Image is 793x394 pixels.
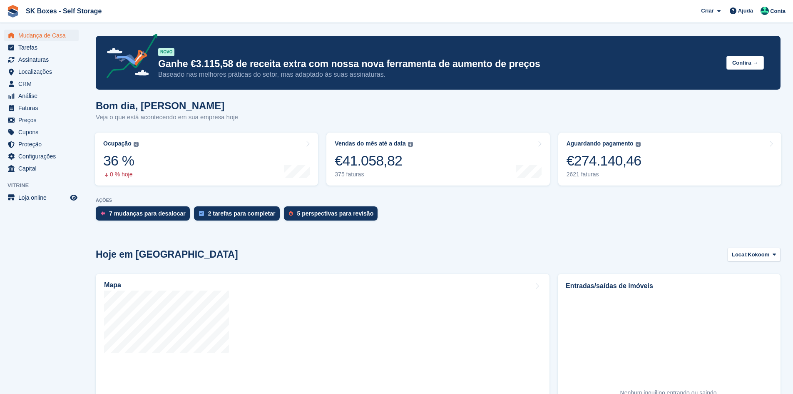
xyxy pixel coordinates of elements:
span: Configurações [18,151,68,162]
a: menu [4,192,79,203]
div: 5 perspectivas para revisão [297,210,374,217]
p: Ganhe €3.115,58 de receita extra com nossa nova ferramenta de aumento de preços [158,58,720,70]
div: 0 % hoje [103,171,139,178]
span: Cupons [18,126,68,138]
a: menu [4,138,79,150]
a: menu [4,114,79,126]
img: price-adjustments-announcement-icon-8257ccfd72463d97f412b2fc003d46551f7dbcb40ab6d574587a9cd5c0d94... [99,34,158,81]
img: task-75834270c22a3079a89374b754ae025e5fb1db73e45f91037f5363f120a921f8.svg [199,211,204,216]
a: Vendas do mês até a data €41.058,82 375 faturas [326,133,549,186]
span: Conta [770,7,786,15]
div: €274.140,46 [567,152,641,169]
img: icon-info-grey-7440780725fd019a000dd9b08b2336e03edf1995a4989e88bcd33f0948082b44.svg [408,142,413,147]
span: Análise [18,90,68,102]
a: Loja de pré-visualização [69,193,79,203]
a: menu [4,126,79,138]
div: Vendas do mês até a data [335,140,405,147]
span: Tarefas [18,42,68,53]
a: menu [4,54,79,65]
span: Criar [701,7,713,15]
div: 2 tarefas para completar [208,210,276,217]
a: menu [4,151,79,162]
span: Capital [18,163,68,174]
p: AÇÕES [96,198,781,203]
a: Ocupação 36 % 0 % hoje [95,133,318,186]
span: Kokoom [748,251,769,259]
h1: Bom dia, [PERSON_NAME] [96,100,238,111]
button: Confira → [726,56,764,70]
a: 7 mudanças para desalocar [96,206,194,225]
a: menu [4,66,79,78]
img: prospect-51fa495bee0391a8d652442698ab0144808aea92771e9ea1ae160a38d050c398.svg [289,211,293,216]
div: €41.058,82 [335,152,413,169]
h2: Entradas/saídas de imóveis [566,281,773,291]
span: Ajuda [738,7,753,15]
div: Ocupação [103,140,132,147]
a: menu [4,90,79,102]
h2: Hoje em [GEOGRAPHIC_DATA] [96,249,238,260]
div: 2621 faturas [567,171,641,178]
p: Veja o que está acontecendo em sua empresa hoje [96,113,238,122]
h2: Mapa [104,281,121,289]
img: Cláudio Borges [761,7,769,15]
a: Aguardando pagamento €274.140,46 2621 faturas [558,133,781,186]
div: 36 % [103,152,139,169]
span: Faturas [18,102,68,114]
a: 5 perspectivas para revisão [284,206,382,225]
span: Preços [18,114,68,126]
div: 375 faturas [335,171,413,178]
div: Aguardando pagamento [567,140,634,147]
button: Local: Kokoom [727,248,781,261]
span: Vitrine [7,181,83,190]
p: Baseado nas melhores práticas do setor, mas adaptado às suas assinaturas. [158,70,720,79]
img: icon-info-grey-7440780725fd019a000dd9b08b2336e03edf1995a4989e88bcd33f0948082b44.svg [636,142,641,147]
a: menu [4,42,79,53]
a: 2 tarefas para completar [194,206,284,225]
a: menu [4,102,79,114]
span: Proteção [18,138,68,150]
a: menu [4,30,79,41]
img: icon-info-grey-7440780725fd019a000dd9b08b2336e03edf1995a4989e88bcd33f0948082b44.svg [134,142,139,147]
a: menu [4,163,79,174]
span: Mudança de Casa [18,30,68,41]
span: CRM [18,78,68,90]
span: Loja online [18,192,68,203]
img: stora-icon-8386f47178a22dfd0bd8f6a31ec36ba5ce8667c1dd55bd0f319d3a0aa187defe.svg [7,5,19,18]
a: menu [4,78,79,90]
span: Assinaturas [18,54,68,65]
span: Localizações [18,66,68,78]
div: NOVO [158,48,174,56]
img: move_outs_to_deallocate_icon-f764333ba52eb49d3ac5e1228854f67142a1ed5810a6f6cc68b1a99e826820c5.svg [101,211,105,216]
span: Local: [732,251,748,259]
a: SK Boxes - Self Storage [22,4,105,18]
div: 7 mudanças para desalocar [109,210,186,217]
